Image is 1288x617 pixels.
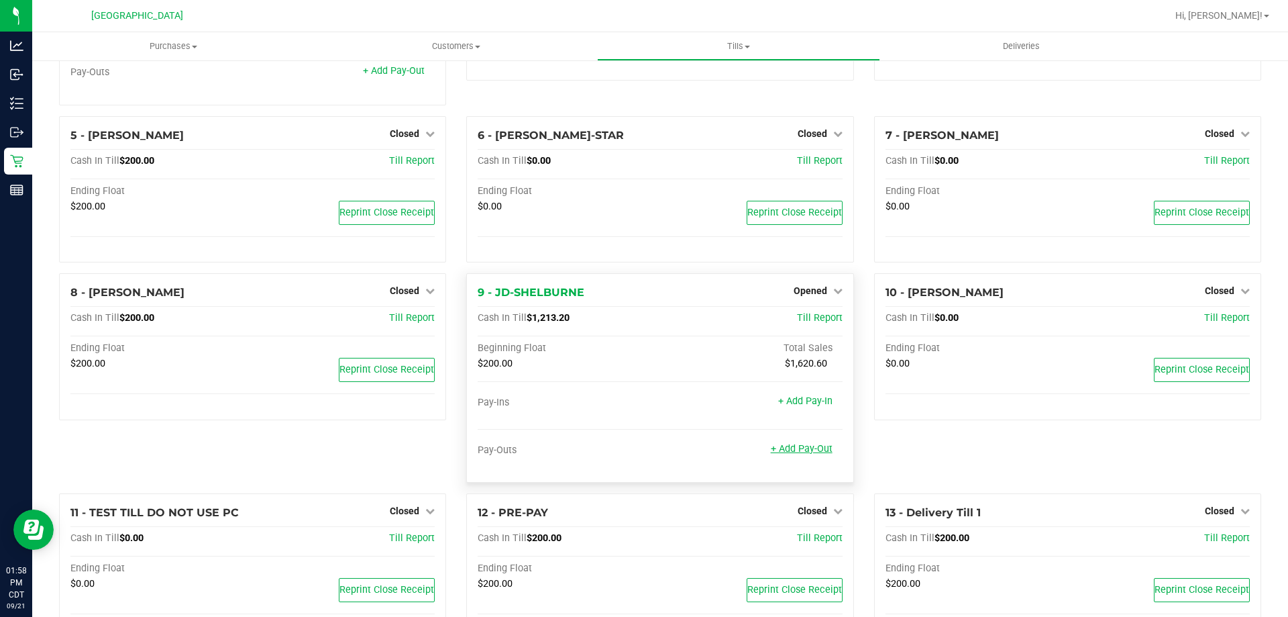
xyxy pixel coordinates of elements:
[885,155,934,167] span: Cash In Till
[478,312,527,324] span: Cash In Till
[597,32,879,60] a: Tills
[747,584,842,596] span: Reprint Close Receipt
[70,578,95,589] span: $0.00
[70,358,105,369] span: $200.00
[70,312,119,324] span: Cash In Till
[339,584,434,596] span: Reprint Close Receipt
[747,207,842,218] span: Reprint Close Receipt
[478,129,624,142] span: 6 - [PERSON_NAME]-STAR
[478,155,527,167] span: Cash In Till
[1205,506,1234,516] span: Closed
[747,578,843,602] button: Reprint Close Receipt
[1154,578,1250,602] button: Reprint Close Receipt
[478,578,513,589] span: $200.00
[10,68,23,81] inline-svg: Inbound
[1204,312,1250,324] a: Till Report
[339,364,434,375] span: Reprint Close Receipt
[478,397,660,409] div: Pay-Ins
[70,66,253,79] div: Pay-Outs
[70,506,239,519] span: 11 - TEST TILL DO NOT USE PC
[880,32,1163,60] a: Deliveries
[389,532,435,544] a: Till Report
[363,65,425,77] a: + Add Pay-Out
[798,128,827,139] span: Closed
[389,312,435,324] a: Till Report
[934,532,969,544] span: $200.00
[1205,285,1234,296] span: Closed
[389,155,435,167] a: Till Report
[798,506,827,516] span: Closed
[478,506,548,519] span: 12 - PRE-PAY
[70,563,253,575] div: Ending Float
[885,342,1068,354] div: Ending Float
[527,155,551,167] span: $0.00
[885,563,1068,575] div: Ending Float
[6,565,26,601] p: 01:58 PM CDT
[797,532,843,544] a: Till Report
[797,312,843,324] a: Till Report
[747,201,843,225] button: Reprint Close Receipt
[527,312,570,324] span: $1,213.20
[885,286,1004,299] span: 10 - [PERSON_NAME]
[119,312,154,324] span: $200.00
[91,10,183,21] span: [GEOGRAPHIC_DATA]
[390,285,419,296] span: Closed
[771,443,833,455] a: + Add Pay-Out
[315,40,596,52] span: Customers
[478,444,660,457] div: Pay-Outs
[1155,364,1249,375] span: Reprint Close Receipt
[339,358,435,382] button: Reprint Close Receipt
[70,532,119,544] span: Cash In Till
[70,201,105,212] span: $200.00
[1154,201,1250,225] button: Reprint Close Receipt
[32,40,315,52] span: Purchases
[70,185,253,197] div: Ending Float
[527,532,561,544] span: $200.00
[797,155,843,167] a: Till Report
[10,126,23,139] inline-svg: Outbound
[70,129,184,142] span: 5 - [PERSON_NAME]
[119,532,144,544] span: $0.00
[985,40,1058,52] span: Deliveries
[934,155,959,167] span: $0.00
[1204,532,1250,544] a: Till Report
[1205,128,1234,139] span: Closed
[885,185,1068,197] div: Ending Float
[1204,155,1250,167] a: Till Report
[598,40,879,52] span: Tills
[339,207,434,218] span: Reprint Close Receipt
[1155,207,1249,218] span: Reprint Close Receipt
[10,39,23,52] inline-svg: Analytics
[660,342,843,354] div: Total Sales
[478,201,502,212] span: $0.00
[6,601,26,611] p: 09/21
[885,506,981,519] span: 13 - Delivery Till 1
[478,563,660,575] div: Ending Float
[478,185,660,197] div: Ending Float
[1155,584,1249,596] span: Reprint Close Receipt
[1154,358,1250,382] button: Reprint Close Receipt
[32,32,315,60] a: Purchases
[478,532,527,544] span: Cash In Till
[70,342,253,354] div: Ending Float
[885,201,910,212] span: $0.00
[315,32,597,60] a: Customers
[934,312,959,324] span: $0.00
[339,201,435,225] button: Reprint Close Receipt
[785,358,827,369] span: $1,620.60
[70,286,184,299] span: 8 - [PERSON_NAME]
[885,532,934,544] span: Cash In Till
[885,129,999,142] span: 7 - [PERSON_NAME]
[478,358,513,369] span: $200.00
[10,97,23,110] inline-svg: Inventory
[478,286,584,299] span: 9 - JD-SHELBURNE
[778,395,833,407] a: + Add Pay-In
[10,183,23,197] inline-svg: Reports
